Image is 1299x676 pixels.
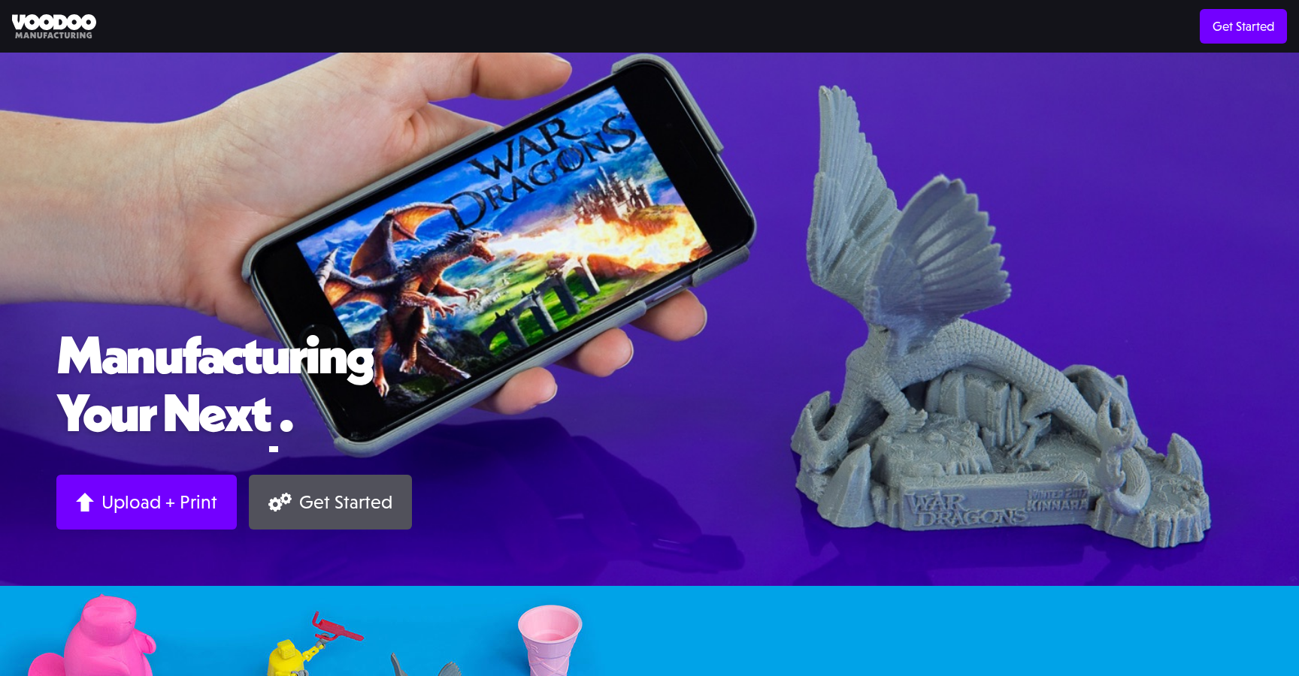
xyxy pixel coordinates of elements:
h1: Manufacturing Your Next . [56,325,1243,452]
img: Gears [268,493,292,512]
a: Get Started [1200,9,1287,44]
div: Get Started [299,490,392,514]
img: Arrow up [76,493,94,512]
img: Voodoo Manufacturing logo [12,14,96,39]
a: Get Started [249,475,412,530]
a: Upload + Print [56,475,237,530]
div: Upload + Print [101,490,217,514]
